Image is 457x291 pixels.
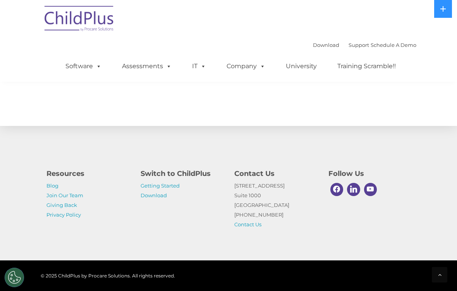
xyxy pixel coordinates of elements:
span: © 2025 ChildPlus by Procare Solutions. All rights reserved. [41,273,175,279]
font: | [313,42,416,48]
a: Training Scramble!! [330,59,404,74]
a: Download [141,192,167,198]
a: Youtube [362,181,379,198]
a: Download [313,42,339,48]
img: ChildPlus by Procare Solutions [41,0,118,39]
h4: Switch to ChildPlus [141,168,223,179]
h4: Contact Us [234,168,317,179]
a: IT [184,59,214,74]
h4: Follow Us [328,168,411,179]
a: Linkedin [345,181,362,198]
a: Assessments [114,59,179,74]
button: Cookies Settings [5,268,24,287]
a: Privacy Policy [46,212,81,218]
a: Facebook [328,181,345,198]
a: Company [219,59,273,74]
a: Giving Back [46,202,77,208]
a: Blog [46,183,58,189]
a: University [278,59,325,74]
a: Support [349,42,369,48]
p: [STREET_ADDRESS] Suite 1000 [GEOGRAPHIC_DATA] [PHONE_NUMBER] [234,181,317,229]
h4: Resources [46,168,129,179]
a: Getting Started [141,183,180,189]
a: Contact Us [234,221,261,227]
a: Schedule A Demo [371,42,416,48]
a: Software [58,59,109,74]
a: Join Our Team [46,192,83,198]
